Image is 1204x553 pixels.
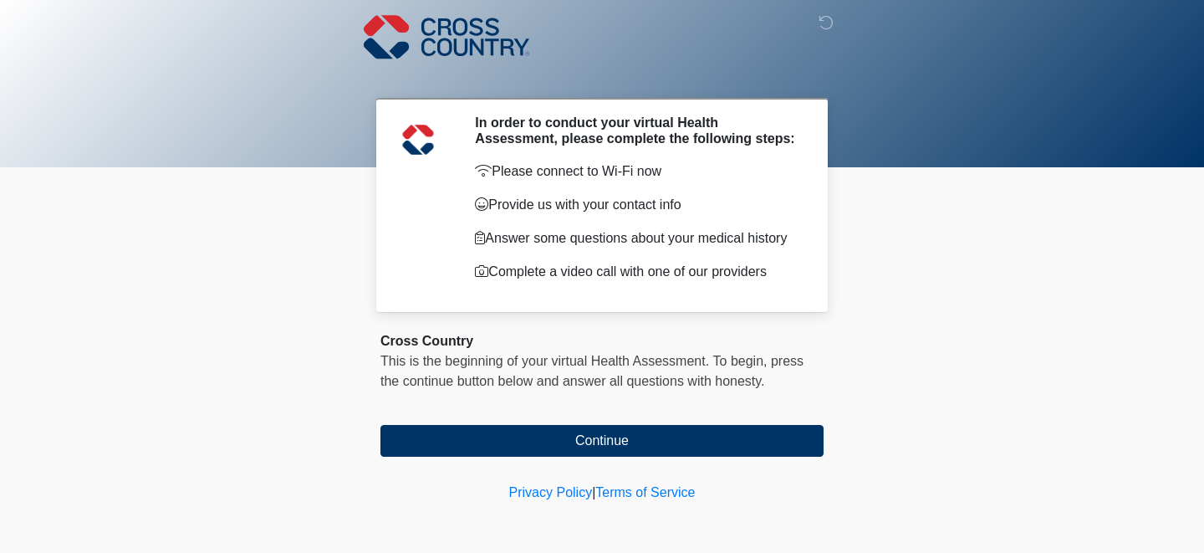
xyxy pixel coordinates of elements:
p: Provide us with your contact info [475,195,798,215]
a: | [592,485,595,499]
a: Terms of Service [595,485,695,499]
p: Complete a video call with one of our providers [475,262,798,282]
img: Cross Country Logo [364,13,529,61]
a: Privacy Policy [509,485,593,499]
p: Answer some questions about your medical history [475,228,798,248]
h1: ‎ ‎ ‎ [368,60,836,91]
img: Agent Avatar [393,115,443,165]
span: press the continue button below and answer all questions with honesty. [380,354,804,388]
button: Continue [380,425,824,457]
span: To begin, [713,354,771,368]
div: Cross Country [380,331,824,351]
span: This is the beginning of your virtual Health Assessment. [380,354,709,368]
h2: In order to conduct your virtual Health Assessment, please complete the following steps: [475,115,798,146]
p: Please connect to Wi-Fi now [475,161,798,182]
